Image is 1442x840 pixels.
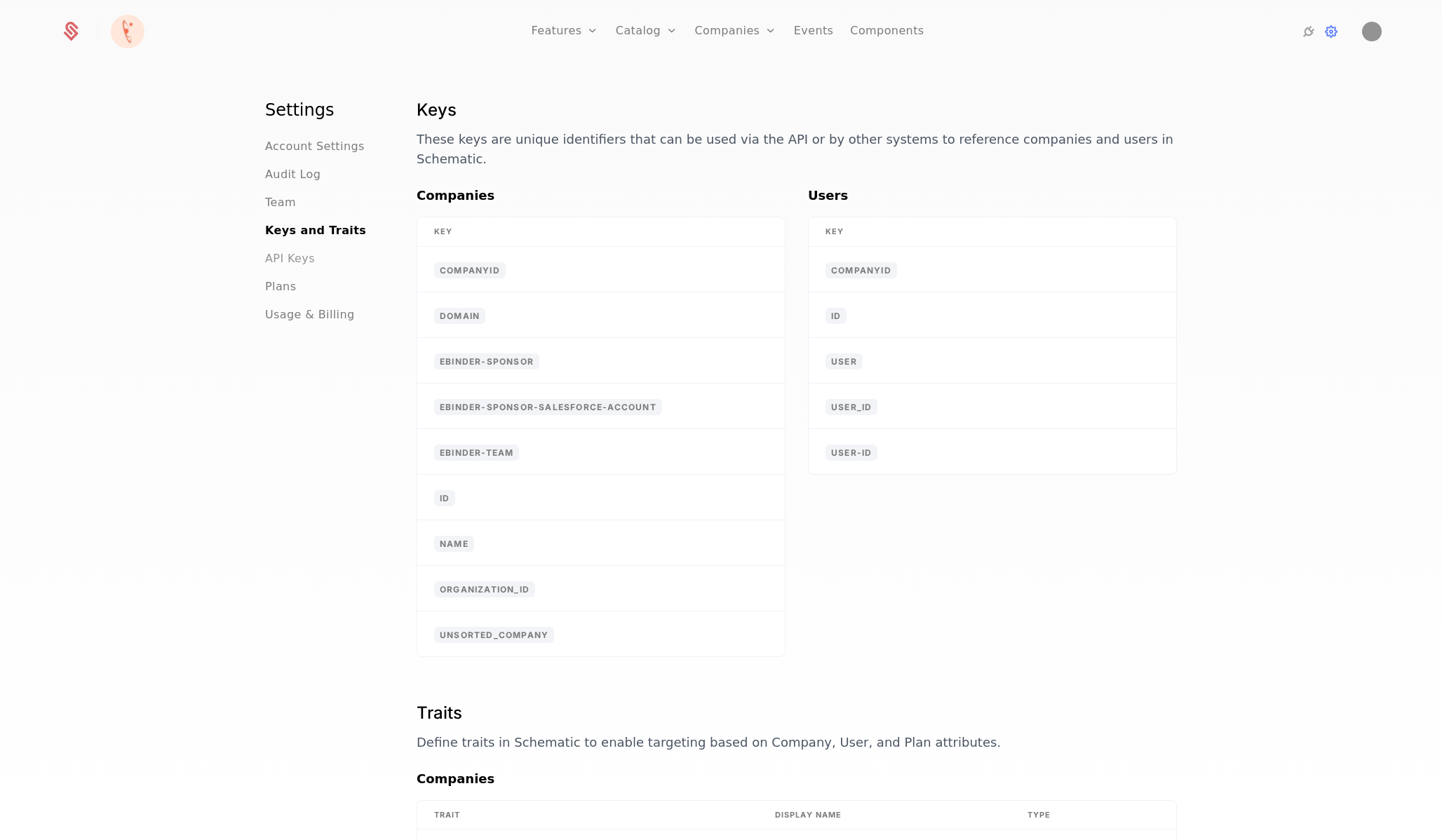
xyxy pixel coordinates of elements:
th: Trait [417,801,758,830]
img: Florence [111,15,144,48]
p: Define traits in Schematic to enable targeting based on Company, User, and Plan attributes. [417,733,1177,752]
a: Account Settings [265,138,365,155]
span: id [826,308,847,324]
span: name [434,536,474,552]
a: Usage & Billing [265,306,355,323]
span: user-id [826,445,877,461]
a: API Keys [265,250,315,267]
a: Keys and Traits [265,222,366,239]
p: These keys are unique identifiers that can be used via the API or by other systems to reference c... [417,130,1177,169]
span: companyid [826,262,897,278]
a: Audit Log [265,166,321,183]
th: Type [1011,801,1100,830]
span: user_id [826,399,877,415]
h1: Traits [417,702,1177,724]
th: Key [809,217,1176,247]
h3: Users [808,186,1177,205]
button: Open user button [1362,22,1382,41]
th: Key [417,217,785,247]
span: ebinder-sponsor-salesforce-account [434,399,662,415]
a: Integrations [1300,23,1317,40]
a: Plans [265,278,296,295]
h1: Settings [265,99,383,121]
span: companyid [434,262,506,278]
th: Display Name [758,801,1011,830]
h3: Companies [417,769,1177,789]
span: id [434,490,455,506]
span: organization_id [434,581,535,597]
h1: Keys [417,99,1177,121]
span: user [826,353,863,370]
a: Settings [1323,23,1340,40]
img: Miloš Janković [1362,22,1382,41]
span: ebinder-sponsor [434,353,539,370]
h3: Companies [417,186,786,205]
nav: Main [265,99,383,323]
a: Team [265,194,296,211]
span: unsorted_company [434,627,554,643]
span: domain [434,308,485,324]
span: ebinder-team [434,445,519,461]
